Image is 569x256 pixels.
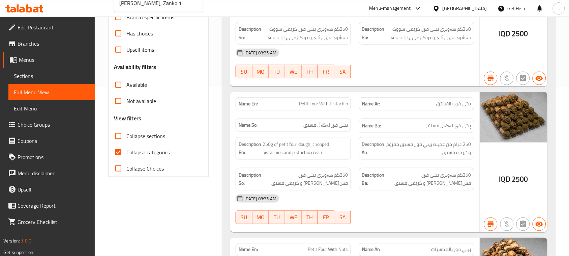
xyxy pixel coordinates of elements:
span: k [558,5,560,12]
span: Petit Four With Pistachio [299,100,348,107]
button: SU [236,65,252,78]
span: MO [255,67,266,77]
div: Menu-management [369,4,411,12]
span: Petit Four With Nuts [308,246,348,253]
div: [GEOGRAPHIC_DATA] [443,5,487,12]
button: TH [302,211,318,224]
span: 250گم هەویری پیتی فۆر، فستقی وردکراو و کرێمی فستق [263,171,348,187]
button: Purchased item [500,217,514,231]
span: Coupons [18,137,90,145]
span: Collapse Choices [126,164,164,173]
span: Edit Menu [14,104,90,112]
span: Upsell items [126,46,154,54]
span: WE [288,213,299,223]
span: Full Menu View [14,88,90,96]
img: petit_four_pistachio638937814778006443.jpg [480,92,547,143]
button: TU [269,65,285,78]
span: 250گم هەویری پیتی فۆر، فستقی وردکراو و کرێمی فستق [386,171,471,187]
a: Edit Restaurant [3,19,95,35]
span: Menus [19,56,90,64]
strong: Name Ar: [362,246,380,253]
span: [DATE] 08:35 AM [242,50,279,56]
button: MO [252,211,269,224]
span: SA [337,67,348,77]
a: Sections [8,68,95,84]
span: Collapse categories [126,148,170,156]
button: Branch specific item [484,72,498,85]
span: 250g of petit four dough, chopped pistachios and pistachio cream [263,140,348,157]
button: FR [318,65,334,78]
button: TH [302,65,318,78]
span: پیتی فۆر لەگەڵ فستق [303,122,348,129]
span: Edit Restaurant [18,23,90,31]
a: Coverage Report [3,198,95,214]
span: بيتي فور بالفستق [436,100,471,107]
span: FR [321,213,332,223]
span: Sections [14,72,90,80]
span: Promotions [18,153,90,161]
span: Grocery Checklist [18,218,90,226]
span: Menu disclaimer [18,169,90,177]
a: Edit Menu [8,100,95,117]
span: Collapse sections [126,132,165,140]
span: SU [239,67,250,77]
span: TU [271,67,282,77]
strong: Description So: [239,171,261,187]
span: 1.0.0 [21,236,31,245]
h3: View filters [114,114,141,122]
span: Not available [126,97,156,105]
span: TH [304,67,316,77]
a: Menus [3,52,95,68]
span: SA [337,213,348,223]
span: 2500 [512,173,528,186]
a: Promotions [3,149,95,165]
button: SA [334,65,351,78]
button: SU [236,211,252,224]
span: IQD [499,173,510,186]
strong: Name En: [239,246,258,253]
span: Available [126,81,147,89]
span: Choice Groups [18,121,90,129]
span: [DATE] 08:35 AM [242,196,279,202]
button: Not has choices [516,72,530,85]
strong: Name Ba: [362,122,381,130]
strong: Description En: [239,140,261,157]
button: WE [285,211,302,224]
button: WE [285,65,302,78]
span: MO [255,213,266,223]
span: TH [304,213,316,223]
a: Upsell [3,181,95,198]
button: Branch specific item [484,217,498,231]
button: FR [318,211,334,224]
span: Upsell [18,185,90,194]
button: TU [269,211,285,224]
span: Branch specific items [126,13,174,21]
span: IQD [499,27,510,40]
strong: Name So: [239,122,258,129]
span: Has choices [126,29,153,37]
span: SU [239,213,250,223]
span: پیتی فۆر لەگەڵ فستق [427,122,471,130]
a: Full Menu View [8,84,95,100]
span: Version: [3,236,20,245]
strong: Name En: [239,100,258,107]
a: Menu disclaimer [3,165,95,181]
span: 250گم هەویری پیتی فۆر، کرێمی سووک، حەشوە بەپێی ئارەزوو و کرێمی ڕازاندنەوە [386,25,471,42]
button: Not has choices [516,217,530,231]
button: Purchased item [500,72,514,85]
span: Branches [18,40,90,48]
strong: Description So: [239,25,261,42]
button: Available [533,217,546,231]
strong: Name Ar: [362,100,380,107]
a: Choice Groups [3,117,95,133]
span: 250 غرام من عجينة بيتي فور، فستق مفروم وكريمة فستق. [386,140,471,157]
strong: Description Ba: [362,171,385,187]
span: 250گم هەویری پیتی فۆر، کرێمی سووک، حەشوە بەپێی ئارەزوو و کرێمی ڕازاندنەوە [263,25,348,42]
span: WE [288,67,299,77]
span: FR [321,67,332,77]
a: Branches [3,35,95,52]
strong: Description Ar: [362,140,385,157]
button: Available [533,72,546,85]
span: بيتي فور بالمكسرات [431,246,471,253]
span: TU [271,213,282,223]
